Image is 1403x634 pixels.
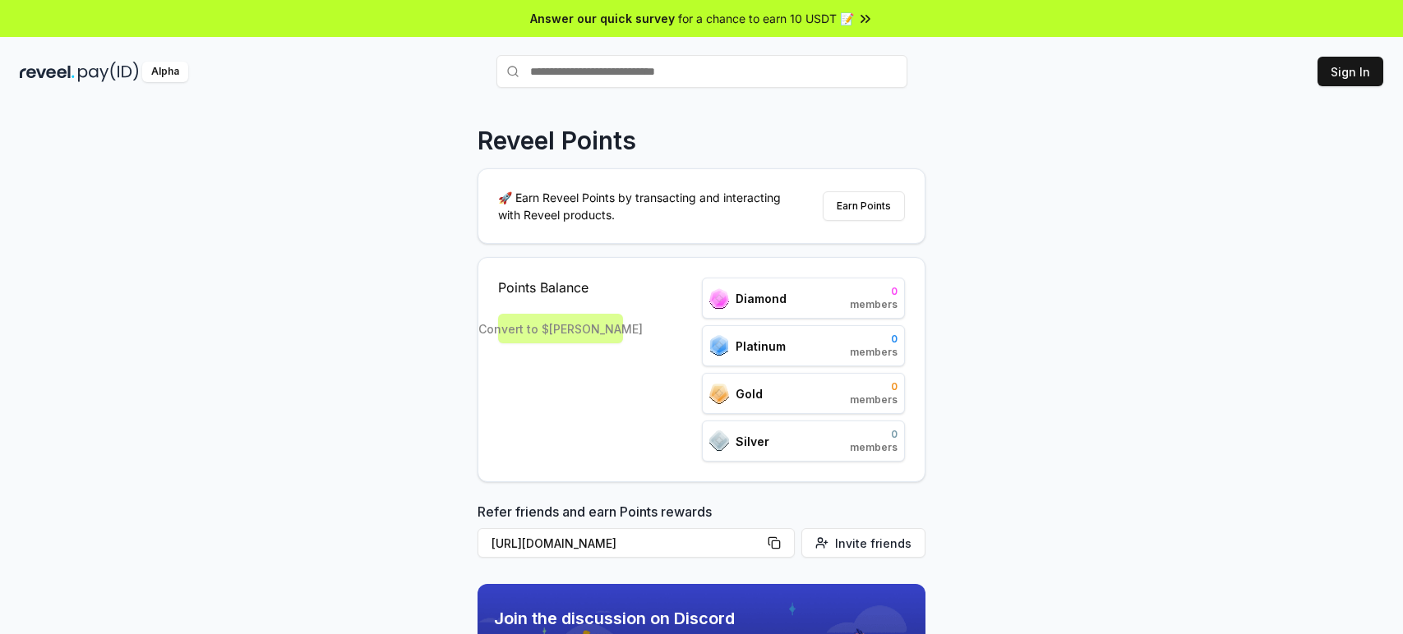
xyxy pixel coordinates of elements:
[478,502,925,564] div: Refer friends and earn Points rewards
[498,189,794,223] p: 🚀 Earn Reveel Points by transacting and interacting with Reveel products.
[835,535,911,552] span: Invite friends
[850,441,898,454] span: members
[736,433,769,450] span: Silver
[20,62,75,82] img: reveel_dark
[530,10,675,27] span: Answer our quick survey
[823,191,905,221] button: Earn Points
[736,290,787,307] span: Diamond
[709,430,729,452] img: ranks_icon
[709,384,729,404] img: ranks_icon
[78,62,139,82] img: pay_id
[850,393,898,407] span: members
[801,528,925,558] button: Invite friends
[850,380,898,393] span: 0
[850,285,898,298] span: 0
[478,126,636,155] p: Reveel Points
[709,288,729,309] img: ranks_icon
[850,333,898,346] span: 0
[478,528,795,558] button: [URL][DOMAIN_NAME]
[494,607,774,630] span: Join the discussion on Discord
[1318,57,1383,86] button: Sign In
[736,385,763,402] span: Gold
[498,278,623,297] span: Points Balance
[709,335,729,356] img: ranks_icon
[678,10,854,27] span: for a chance to earn 10 USDT 📝
[850,428,898,441] span: 0
[736,338,786,355] span: Platinum
[142,62,188,82] div: Alpha
[850,346,898,359] span: members
[850,298,898,311] span: members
